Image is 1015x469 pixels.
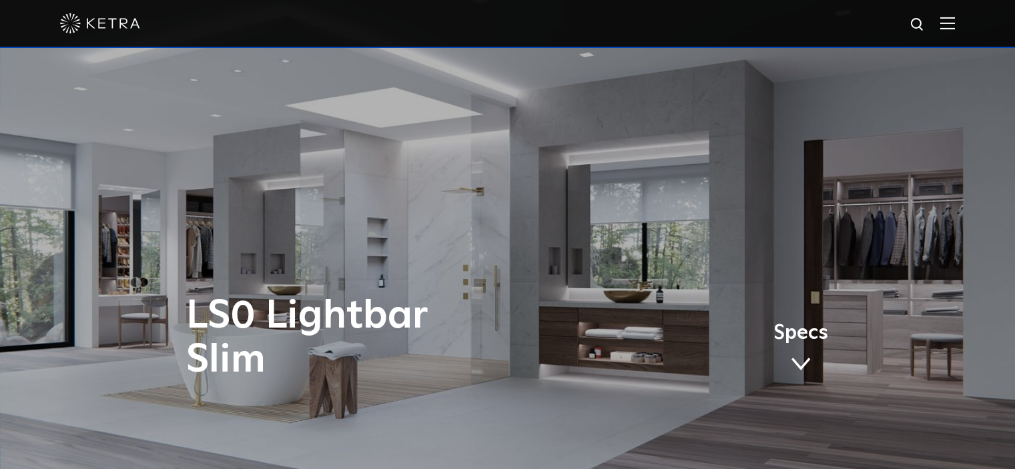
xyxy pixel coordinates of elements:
img: ketra-logo-2019-white [60,13,140,33]
img: Hamburger%20Nav.svg [940,17,955,29]
img: search icon [910,17,926,33]
h1: LS0 Lightbar Slim [186,294,563,382]
a: Specs [773,324,828,376]
span: Specs [773,324,828,343]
